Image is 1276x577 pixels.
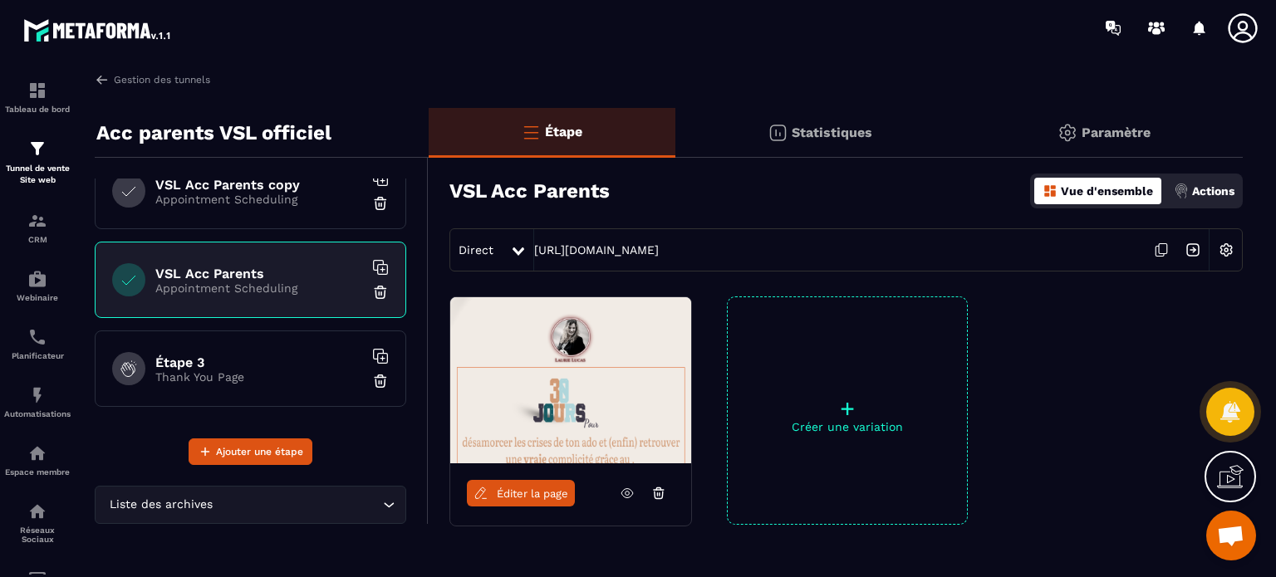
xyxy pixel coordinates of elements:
[1174,183,1189,198] img: actions.d6e523a2.png
[4,351,71,360] p: Planificateur
[4,373,71,431] a: automationsautomationsAutomatisations
[4,489,71,556] a: social-networksocial-networkRéseaux Sociaux
[96,116,331,149] p: Acc parents VSL officiel
[1206,511,1256,560] div: Ouvrir le chat
[106,496,216,514] span: Liste des archives
[467,480,575,506] a: Éditer la page
[372,195,389,212] img: trash
[1043,183,1058,198] img: dashboard-orange.40269519.svg
[534,243,659,257] a: [URL][DOMAIN_NAME]
[95,72,110,87] img: arrow
[450,297,691,463] img: image
[23,15,173,45] img: logo
[4,293,71,302] p: Webinaire
[4,467,71,477] p: Espace membre
[27,269,47,289] img: automations
[155,193,363,206] p: Appointment Scheduling
[1061,184,1153,198] p: Vue d'ensemble
[155,266,363,281] h6: VSL Acc Parents
[768,123,788,143] img: stats.20deebd0.svg
[95,486,406,524] div: Search for option
[4,257,71,315] a: automationsautomationsWebinaire
[1192,184,1234,198] p: Actions
[155,281,363,295] p: Appointment Scheduling
[4,235,71,244] p: CRM
[1058,123,1077,143] img: setting-gr.5f69749f.svg
[4,526,71,544] p: Réseaux Sociaux
[4,409,71,418] p: Automatisations
[27,81,47,100] img: formation
[4,105,71,114] p: Tableau de bord
[27,385,47,405] img: automations
[27,443,47,463] img: automations
[459,243,493,257] span: Direct
[728,420,967,433] p: Créer une variation
[4,431,71,489] a: automationsautomationsEspace membre
[449,179,610,203] h3: VSL Acc Parents
[216,496,379,514] input: Search for option
[4,163,71,186] p: Tunnel de vente Site web
[155,177,363,193] h6: VSL Acc Parents copy
[497,487,568,500] span: Éditer la page
[189,438,312,465] button: Ajouter une étape
[4,315,71,373] a: schedulerschedulerPlanificateur
[521,122,541,142] img: bars-o.4a397970.svg
[372,373,389,389] img: trash
[216,443,303,460] span: Ajouter une étape
[95,72,210,87] a: Gestion des tunnels
[728,397,967,420] p: +
[27,501,47,521] img: social-network
[1082,125,1151,140] p: Paramètre
[155,370,363,384] p: Thank You Page
[1210,234,1242,266] img: setting-w.858f3a88.svg
[1177,234,1209,266] img: arrow-next.bcc2205e.svg
[372,284,389,301] img: trash
[27,139,47,159] img: formation
[4,126,71,198] a: formationformationTunnel de vente Site web
[545,124,582,139] p: Étape
[27,211,47,231] img: formation
[792,125,872,140] p: Statistiques
[4,198,71,257] a: formationformationCRM
[27,327,47,347] img: scheduler
[155,355,363,370] h6: Étape 3
[4,68,71,126] a: formationformationTableau de bord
